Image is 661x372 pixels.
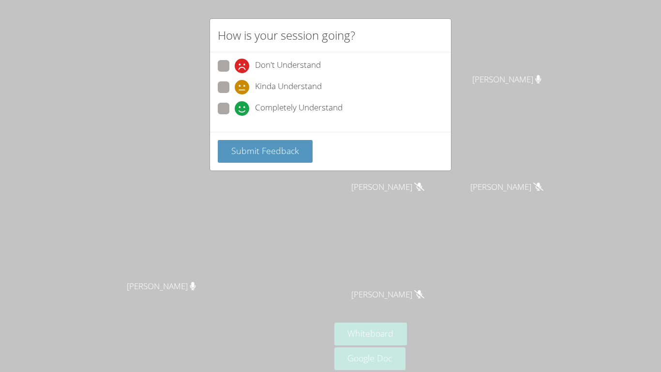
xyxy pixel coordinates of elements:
span: Submit Feedback [231,145,299,156]
h2: How is your session going? [218,27,355,44]
span: Don't Understand [255,59,321,73]
span: Completely Understand [255,101,343,116]
button: Submit Feedback [218,140,313,163]
span: Kinda Understand [255,80,322,94]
